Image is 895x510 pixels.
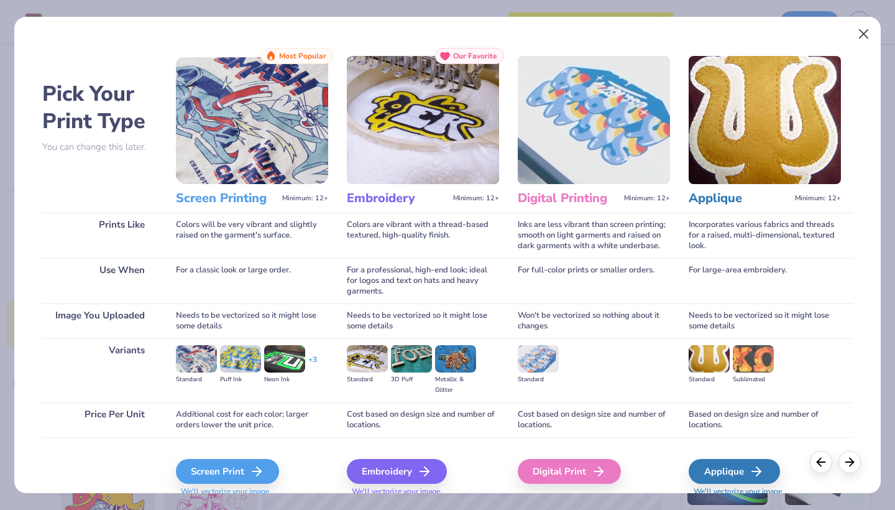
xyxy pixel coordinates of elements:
div: Needs to be vectorized so it might lose some details [347,304,499,338]
h2: Pick Your Print Type [42,80,157,135]
div: Cost based on design size and number of locations. [347,402,499,437]
div: Screen Print [176,459,279,484]
div: 3D Puff [391,374,432,385]
span: We'll vectorize your image. [176,486,328,497]
div: Colors are vibrant with a thread-based textured, high-quality finish. [347,213,499,258]
div: Cost based on design size and number of locations. [518,402,670,437]
div: Digital Print [518,459,621,484]
div: Needs to be vectorized so it might lose some details [689,304,841,338]
div: Incorporates various fabrics and threads for a raised, multi-dimensional, textured look. [689,213,841,258]
div: Image You Uploaded [42,304,157,338]
img: Embroidery [347,56,499,184]
span: Minimum: 12+ [624,194,670,203]
img: Screen Printing [176,56,328,184]
div: Standard [689,374,730,385]
span: Minimum: 12+ [453,194,499,203]
span: Minimum: 12+ [282,194,328,203]
img: 3D Puff [391,345,432,373]
img: Standard [347,345,388,373]
span: Our Favorite [453,52,497,60]
div: + 3 [308,355,317,376]
div: Puff Ink [220,374,261,385]
div: Variants [42,338,157,402]
div: Use When [42,258,157,304]
div: For a professional, high-end look; ideal for logos and text on hats and heavy garments. [347,258,499,304]
span: We'll vectorize your image. [347,486,499,497]
div: Prints Like [42,213,157,258]
h3: Embroidery [347,190,448,206]
img: Standard [689,345,730,373]
div: Standard [518,374,559,385]
button: Close [852,22,876,46]
span: Most Popular [279,52,326,60]
div: Metallic & Glitter [435,374,476,396]
h3: Applique [689,190,790,206]
span: Minimum: 12+ [795,194,841,203]
img: Standard [518,345,559,373]
div: Sublimated [733,374,774,385]
img: Digital Printing [518,56,670,184]
div: Additional cost for each color; larger orders lower the unit price. [176,402,328,437]
img: Sublimated [733,345,774,373]
h3: Screen Printing [176,190,277,206]
h3: Digital Printing [518,190,619,206]
div: Embroidery [347,459,447,484]
div: Standard [347,374,388,385]
div: Applique [689,459,780,484]
img: Neon Ink [264,345,305,373]
div: Colors will be very vibrant and slightly raised on the garment's surface. [176,213,328,258]
img: Puff Ink [220,345,261,373]
div: Won't be vectorized so nothing about it changes [518,304,670,338]
span: We'll vectorize your image. [689,486,841,497]
div: Needs to be vectorized so it might lose some details [176,304,328,338]
div: For large-area embroidery. [689,258,841,304]
div: Neon Ink [264,374,305,385]
img: Applique [689,56,841,184]
div: For a classic look or large order. [176,258,328,304]
div: Standard [176,374,217,385]
div: Price Per Unit [42,402,157,437]
p: You can change this later. [42,142,157,152]
img: Standard [176,345,217,373]
div: Based on design size and number of locations. [689,402,841,437]
img: Metallic & Glitter [435,345,476,373]
div: For full-color prints or smaller orders. [518,258,670,304]
div: Inks are less vibrant than screen printing; smooth on light garments and raised on dark garments ... [518,213,670,258]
